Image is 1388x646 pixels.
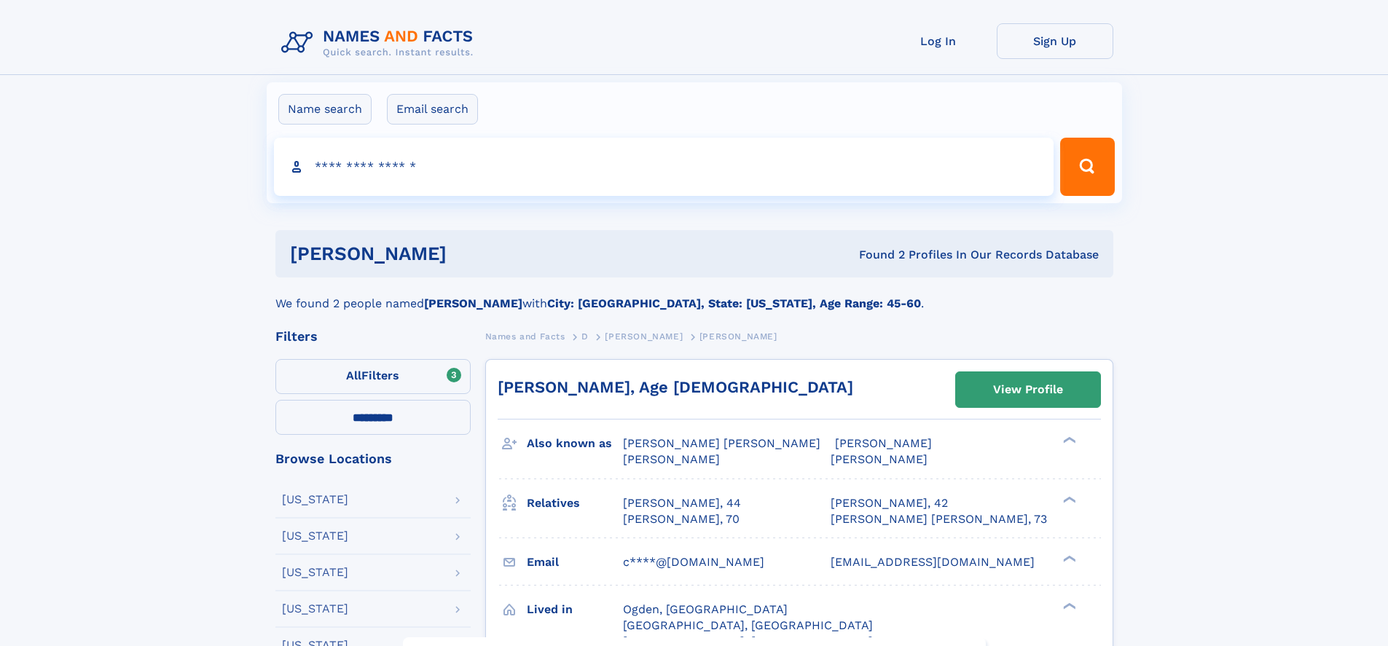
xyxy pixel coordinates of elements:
[275,359,471,394] label: Filters
[880,23,997,59] a: Log In
[997,23,1113,59] a: Sign Up
[831,511,1047,527] a: [PERSON_NAME] [PERSON_NAME], 73
[623,436,820,450] span: [PERSON_NAME] [PERSON_NAME]
[290,245,653,263] h1: [PERSON_NAME]
[605,331,683,342] span: [PERSON_NAME]
[275,277,1113,312] div: We found 2 people named with .
[282,603,348,615] div: [US_STATE]
[275,452,471,465] div: Browse Locations
[1059,495,1077,504] div: ❯
[527,491,623,516] h3: Relatives
[274,138,1054,196] input: search input
[831,452,928,466] span: [PERSON_NAME]
[527,431,623,456] h3: Also known as
[993,373,1063,406] div: View Profile
[498,378,853,396] a: [PERSON_NAME], Age [DEMOGRAPHIC_DATA]
[346,369,361,382] span: All
[282,530,348,542] div: [US_STATE]
[282,494,348,505] div: [US_STATE]
[485,327,565,345] a: Names and Facts
[527,597,623,622] h3: Lived in
[835,436,932,450] span: [PERSON_NAME]
[623,511,740,527] a: [PERSON_NAME], 70
[831,555,1035,569] span: [EMAIL_ADDRESS][DOMAIN_NAME]
[581,327,589,345] a: D
[424,296,522,310] b: [PERSON_NAME]
[623,618,873,632] span: [GEOGRAPHIC_DATA], [GEOGRAPHIC_DATA]
[956,372,1100,407] a: View Profile
[278,94,372,125] label: Name search
[605,327,683,345] a: [PERSON_NAME]
[653,247,1099,263] div: Found 2 Profiles In Our Records Database
[831,495,948,511] a: [PERSON_NAME], 42
[699,331,777,342] span: [PERSON_NAME]
[547,296,921,310] b: City: [GEOGRAPHIC_DATA], State: [US_STATE], Age Range: 45-60
[581,331,589,342] span: D
[275,23,485,63] img: Logo Names and Facts
[1060,138,1114,196] button: Search Button
[387,94,478,125] label: Email search
[1059,436,1077,445] div: ❯
[275,330,471,343] div: Filters
[623,602,788,616] span: Ogden, [GEOGRAPHIC_DATA]
[1059,601,1077,610] div: ❯
[282,567,348,578] div: [US_STATE]
[623,495,741,511] a: [PERSON_NAME], 44
[527,550,623,575] h3: Email
[1059,554,1077,563] div: ❯
[623,452,720,466] span: [PERSON_NAME]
